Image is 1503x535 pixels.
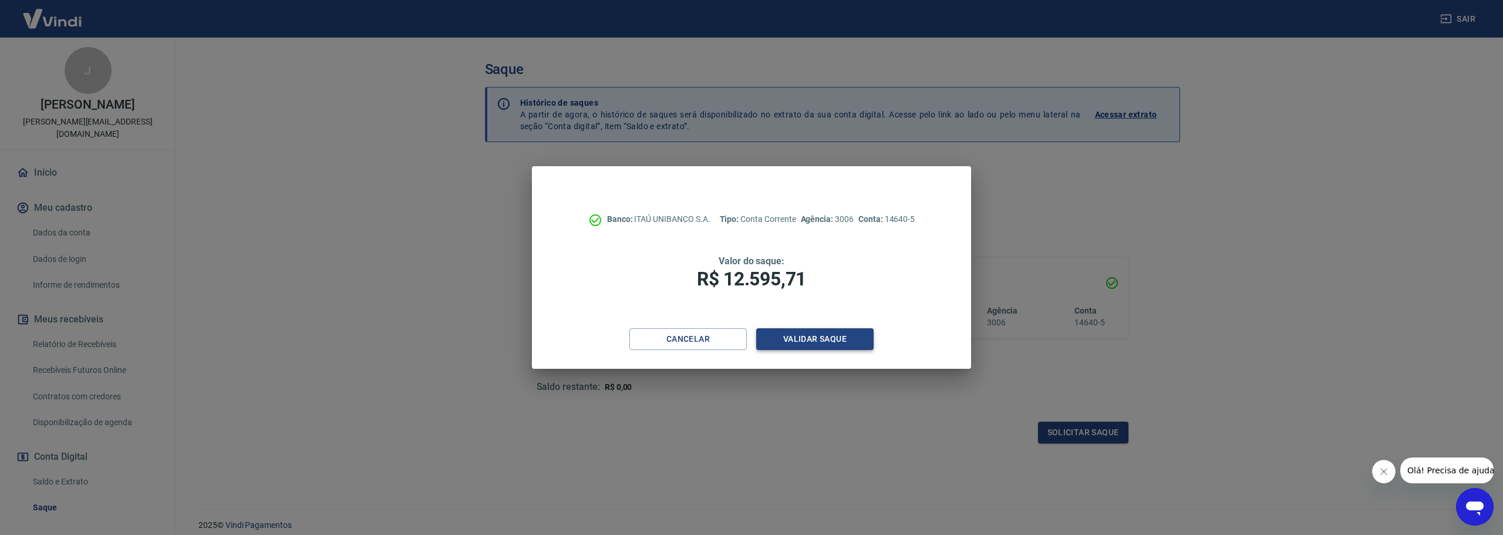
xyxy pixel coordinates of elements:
[720,214,741,224] span: Tipo:
[697,268,806,290] span: R$ 12.595,71
[607,213,710,226] p: ITAÚ UNIBANCO S.A.
[629,328,747,350] button: Cancelar
[858,213,915,226] p: 14640-5
[1372,460,1396,483] iframe: Fechar mensagem
[7,8,99,18] span: Olá! Precisa de ajuda?
[719,255,784,267] span: Valor do saque:
[1400,457,1494,483] iframe: Mensagem da empresa
[756,328,874,350] button: Validar saque
[607,214,635,224] span: Banco:
[720,213,796,226] p: Conta Corrente
[1456,488,1494,526] iframe: Botão para abrir a janela de mensagens
[858,214,885,224] span: Conta:
[801,214,835,224] span: Agência:
[801,213,854,226] p: 3006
